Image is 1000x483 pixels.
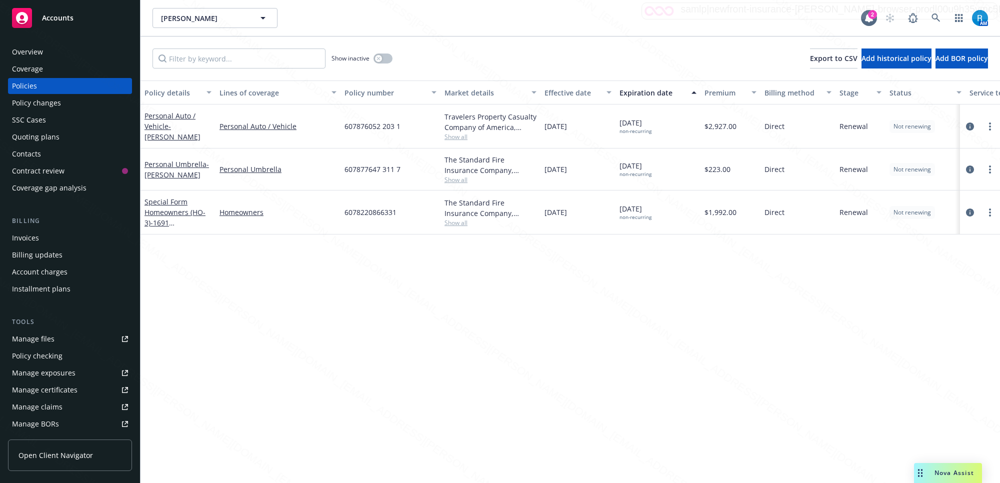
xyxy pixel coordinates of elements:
[704,164,730,174] span: $223.00
[903,8,923,28] a: Report a Bug
[889,87,950,98] div: Status
[893,165,931,174] span: Not renewing
[12,264,67,280] div: Account charges
[964,163,976,175] a: circleInformation
[704,87,745,98] div: Premium
[935,48,988,68] button: Add BOR policy
[935,53,988,63] span: Add BOR policy
[972,10,988,26] img: photo
[144,159,209,179] span: - [PERSON_NAME]
[984,206,996,218] a: more
[444,218,536,227] span: Show all
[540,80,615,104] button: Effective date
[12,230,39,246] div: Invoices
[344,121,400,131] span: 607876052 203 1
[444,154,536,175] div: The Standard Fire Insurance Company, Travelers Insurance
[544,207,567,217] span: [DATE]
[8,180,132,196] a: Coverage gap analysis
[700,80,760,104] button: Premium
[544,164,567,174] span: [DATE]
[8,264,132,280] a: Account charges
[8,382,132,398] a: Manage certificates
[544,87,600,98] div: Effective date
[810,48,857,68] button: Export to CSV
[444,87,525,98] div: Market details
[964,206,976,218] a: circleInformation
[12,44,43,60] div: Overview
[12,399,62,415] div: Manage claims
[964,120,976,132] a: circleInformation
[8,317,132,327] div: Tools
[619,87,685,98] div: Expiration date
[12,146,41,162] div: Contacts
[764,207,784,217] span: Direct
[12,382,77,398] div: Manage certificates
[18,450,93,460] span: Open Client Navigator
[8,365,132,381] a: Manage exposures
[8,129,132,145] a: Quoting plans
[440,80,540,104] button: Market details
[8,281,132,297] a: Installment plans
[12,78,37,94] div: Policies
[161,13,247,23] span: [PERSON_NAME]
[12,61,43,77] div: Coverage
[215,80,340,104] button: Lines of coverage
[619,160,651,177] span: [DATE]
[12,247,62,263] div: Billing updates
[331,54,369,62] span: Show inactive
[12,112,46,128] div: SSC Cases
[619,214,651,220] div: non-recurring
[868,10,877,19] div: 2
[8,348,132,364] a: Policy checking
[914,463,926,483] div: Drag to move
[8,44,132,60] a: Overview
[12,129,59,145] div: Quoting plans
[12,331,54,347] div: Manage files
[861,48,931,68] button: Add historical policy
[144,87,200,98] div: Policy details
[861,53,931,63] span: Add historical policy
[934,468,974,477] span: Nova Assist
[219,164,336,174] a: Personal Umbrella
[764,87,820,98] div: Billing method
[444,132,536,141] span: Show all
[810,53,857,63] span: Export to CSV
[839,87,870,98] div: Stage
[885,80,965,104] button: Status
[12,365,75,381] div: Manage exposures
[764,121,784,131] span: Direct
[8,216,132,226] div: Billing
[619,128,651,134] div: non-recurring
[12,416,59,432] div: Manage BORs
[12,180,86,196] div: Coverage gap analysis
[152,8,277,28] button: [PERSON_NAME]
[8,230,132,246] a: Invoices
[12,95,61,111] div: Policy changes
[984,163,996,175] a: more
[144,197,207,248] a: Special Form Homeowners (HO-3)
[839,207,868,217] span: Renewal
[144,111,200,141] a: Personal Auto / Vehicle
[12,281,70,297] div: Installment plans
[619,203,651,220] span: [DATE]
[340,80,440,104] button: Policy number
[839,164,868,174] span: Renewal
[835,80,885,104] button: Stage
[8,247,132,263] a: Billing updates
[544,121,567,131] span: [DATE]
[760,80,835,104] button: Billing method
[219,87,325,98] div: Lines of coverage
[444,175,536,184] span: Show all
[619,171,651,177] div: non-recurring
[152,48,325,68] input: Filter by keyword...
[8,163,132,179] a: Contract review
[8,61,132,77] a: Coverage
[893,122,931,131] span: Not renewing
[444,111,536,132] div: Travelers Property Casualty Company of America, Travelers Insurance
[8,331,132,347] a: Manage files
[8,95,132,111] a: Policy changes
[344,87,425,98] div: Policy number
[949,8,969,28] a: Switch app
[8,399,132,415] a: Manage claims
